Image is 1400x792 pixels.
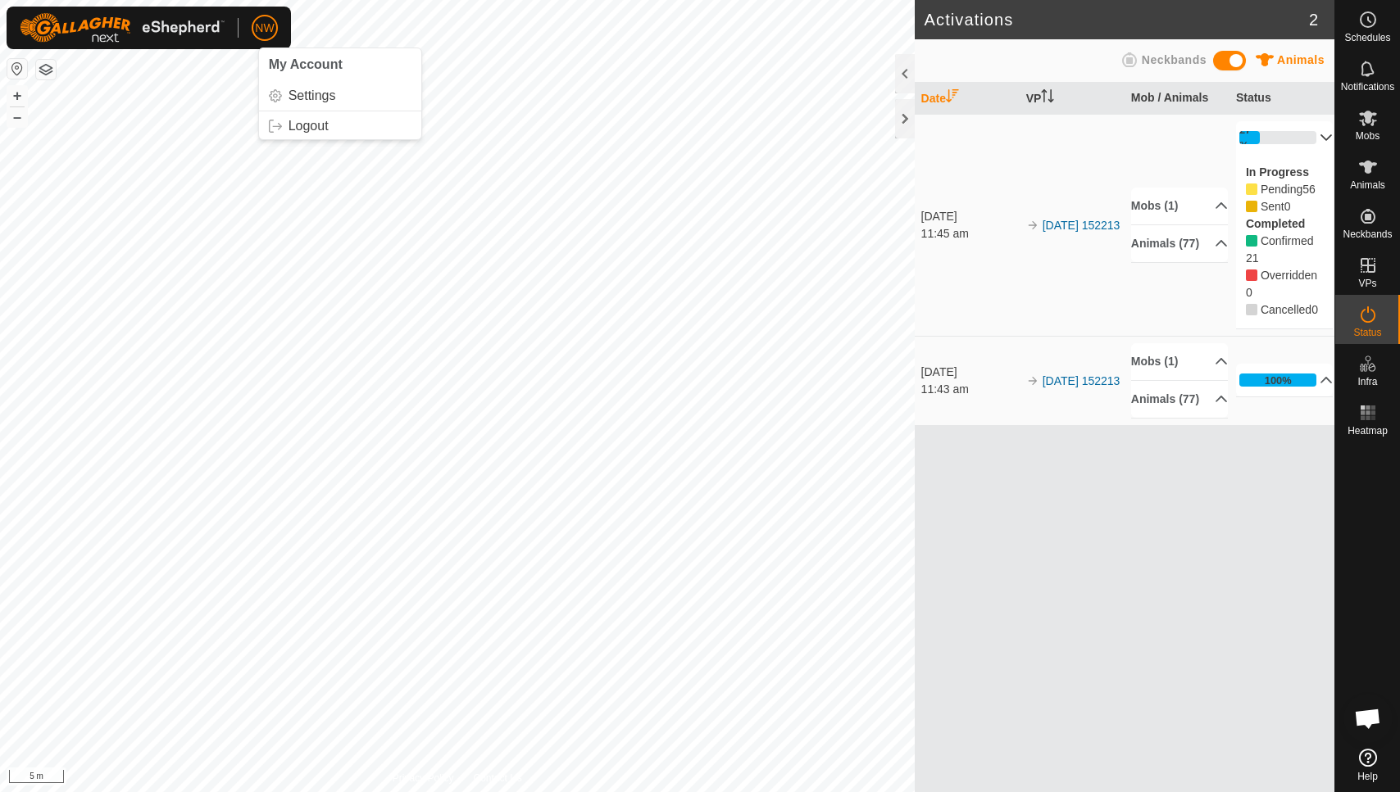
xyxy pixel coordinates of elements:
[1309,7,1318,32] span: 2
[1236,121,1334,154] p-accordion-header: 27%
[1246,235,1257,247] i: 21 Confirmed 81771, 81761, 81787, 81746, 81799, 81789, 81806, 81811, 81739, 81793, 81745, 81766, ...
[1246,251,1259,265] span: Confirmed
[921,225,1019,242] div: 11:45 am
[1239,373,1317,387] div: 100%
[921,381,1019,398] div: 11:43 am
[921,208,1019,225] div: [DATE]
[1341,82,1394,92] span: Notifications
[289,89,336,102] span: Settings
[1246,165,1309,179] label: In Progress
[259,113,421,139] a: Logout
[1265,373,1292,388] div: 100%
[1357,772,1378,781] span: Help
[1246,286,1252,299] span: Overridden
[1236,364,1334,396] p-accordion-header: 100%
[1261,269,1317,282] span: Overridden
[1230,83,1334,115] th: Status
[1026,374,1039,387] img: arrow
[1041,92,1054,105] p-sorticon: Activate to sort
[1353,328,1381,337] span: Status
[1261,183,1302,196] span: Pending
[1246,269,1257,281] i: 0 Overridden
[1131,343,1229,380] p-accordion-header: Mobs (1)
[1026,219,1039,232] img: arrow
[1131,188,1229,224] p-accordion-header: Mobs (1)
[1277,53,1325,66] span: Animals
[1043,219,1120,232] a: [DATE] 152213
[7,86,27,106] button: +
[1131,225,1229,262] p-accordion-header: Animals (77)
[7,107,27,127] button: –
[915,83,1020,115] th: Date
[1311,303,1318,316] span: Cancelled
[1246,304,1257,315] i: 0 Cancelled
[1302,183,1316,196] span: Pending
[393,771,454,785] a: Privacy Policy
[1358,278,1376,288] span: VPs
[1343,229,1392,239] span: Neckbands
[1020,83,1125,115] th: VP
[1239,122,1261,153] div: 27%
[1125,83,1230,115] th: Mob / Animals
[289,120,329,133] span: Logout
[269,57,343,71] span: My Account
[1348,426,1388,436] span: Heatmap
[1343,694,1393,743] a: Open chat
[1239,131,1317,144] div: 27%
[1261,303,1311,316] span: Cancelled
[1350,180,1385,190] span: Animals
[1284,200,1291,213] span: Sent
[1246,217,1305,230] label: Completed
[1356,131,1380,141] span: Mobs
[925,10,1309,29] h2: Activations
[921,364,1019,381] div: [DATE]
[259,83,421,109] a: Settings
[1335,742,1400,788] a: Help
[473,771,521,785] a: Contact Us
[1261,200,1284,213] span: Pending
[1246,201,1257,212] i: 0 Sent
[1236,154,1334,328] p-accordion-content: 27%
[1261,234,1314,247] span: Confirmed
[1142,53,1207,66] span: Neckbands
[1043,374,1120,387] a: [DATE] 152213
[946,92,959,105] p-sorticon: Activate to sort
[1357,377,1377,387] span: Infra
[20,13,225,43] img: Gallagher Logo
[1246,183,1257,195] i: 56 Pending 81786, 81764, 81738, 81749, 81742, 81755, 81765, 81772, 81791, 81762, 81788, 81747, 81...
[36,60,56,79] button: Map Layers
[7,59,27,79] button: Reset Map
[255,20,274,37] span: NW
[1344,33,1390,43] span: Schedules
[1131,381,1229,418] p-accordion-header: Animals (77)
